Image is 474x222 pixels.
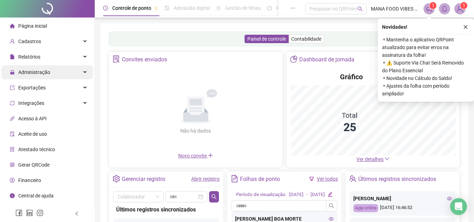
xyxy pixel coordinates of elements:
[18,69,50,75] span: Administração
[289,191,303,199] div: [DATE]
[18,54,40,60] span: Relatórios
[455,4,465,14] img: 64808
[18,177,41,183] span: Financeiro
[10,23,15,28] span: home
[208,153,213,158] span: plus
[10,178,15,183] span: dollar
[329,216,334,221] span: eye
[18,100,44,106] span: Integrações
[426,6,432,12] span: notification
[10,162,15,167] span: qrcode
[112,5,151,11] span: Controle de ponto
[290,55,298,63] span: pie-chart
[317,176,338,182] a: Ver todos
[10,85,15,90] span: export
[382,23,407,31] span: Novidades !
[174,5,210,11] span: Admissão digital
[353,204,378,212] div: App online
[165,6,169,11] span: file-done
[178,153,213,159] span: Novo convite
[441,6,448,12] span: bell
[353,195,452,202] div: [PERSON_NAME]
[10,147,15,152] span: solution
[10,101,15,106] span: sync
[154,6,158,11] span: pushpin
[291,36,321,42] span: Contabilidade
[382,74,470,82] span: ⚬ Novidade no Cálculo do Saldo!
[113,55,120,63] span: solution
[18,162,49,168] span: Gerar QRCode
[240,173,280,185] div: Folhas de ponto
[10,132,15,136] span: audit
[74,211,79,216] span: left
[353,204,452,212] div: [DATE] 16:46:52
[267,6,272,11] span: dashboard
[328,192,332,196] span: edit
[276,5,303,11] span: Painel do DP
[463,3,465,8] span: 1
[18,23,47,29] span: Página inicial
[340,72,363,82] h4: Gráfico
[26,209,33,216] span: linkedin
[429,2,436,9] sup: 1
[15,209,22,216] span: facebook
[122,54,167,66] div: Convites enviados
[291,6,295,11] span: ellipsis
[10,116,15,121] span: api
[349,175,356,182] span: team
[460,2,467,9] sup: Atualize o seu contato no menu Meus Dados
[122,173,165,185] div: Gerenciar registro
[463,25,468,29] span: close
[103,6,108,11] span: clock-circle
[382,36,470,59] span: ⚬ Mantenha o aplicativo QRPoint atualizado para evitar erros na assinatura da folha!
[432,3,434,8] span: 1
[211,194,217,200] span: search
[358,173,436,185] div: Últimos registros sincronizados
[450,198,467,215] div: Open Intercom Messenger
[113,175,120,182] span: setting
[18,147,55,152] span: Atestado técnico
[10,193,15,198] span: info-circle
[311,191,325,199] div: [DATE]
[116,205,216,214] div: Últimos registros sincronizados
[309,176,314,181] span: filter
[447,196,452,201] span: eye
[356,156,383,162] span: Ver detalhes
[385,156,389,161] span: down
[216,6,221,11] span: sun
[191,176,220,182] a: Abrir registro
[18,39,41,44] span: Cadastros
[163,127,228,135] div: Não há dados
[18,85,46,90] span: Exportações
[231,175,238,182] span: file-text
[371,5,419,13] span: MANA FOOD VIBES RESTAURANTE LTDA
[329,203,334,209] span: search
[18,131,47,137] span: Aceite de uso
[382,59,470,74] span: ⚬ ⚠️ Suporte Via Chat Será Removido do Plano Essencial
[236,191,286,199] div: Período de visualização:
[225,5,261,11] span: Gestão de férias
[247,36,286,42] span: Painel de controle
[382,82,470,97] span: ⚬ Ajustes da folha com período ampliado!
[18,116,47,121] span: Acesso à API
[10,70,15,75] span: lock
[356,156,389,162] a: Ver detalhes down
[36,209,44,216] span: instagram
[10,39,15,44] span: user-add
[299,54,354,66] div: Dashboard de jornada
[306,191,308,199] div: -
[18,193,54,199] span: Central de ajuda
[358,6,363,12] span: search
[10,54,15,59] span: file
